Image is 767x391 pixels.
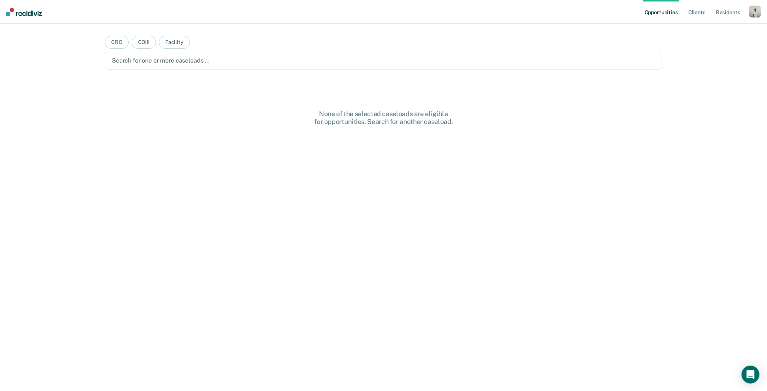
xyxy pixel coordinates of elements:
[742,366,760,384] div: Open Intercom Messenger
[6,8,42,16] img: Recidiviz
[132,36,156,49] button: COIII
[159,36,190,49] button: Facility
[264,110,503,126] div: None of the selected caseloads are eligible for opportunities. Search for another caseload.
[105,36,129,49] button: CRO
